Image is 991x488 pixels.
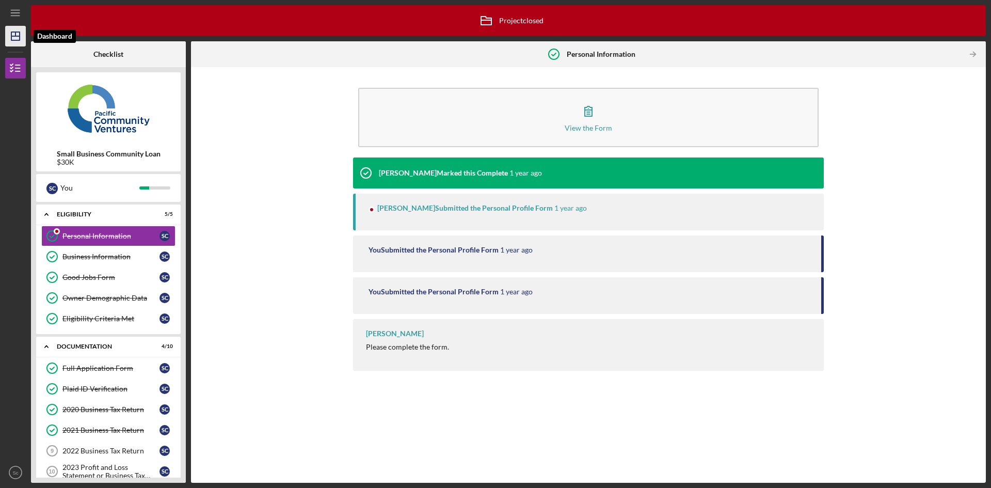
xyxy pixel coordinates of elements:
div: S c [159,466,170,477]
div: Full Application Form [62,364,159,372]
div: S c [159,251,170,262]
a: Full Application FormSc [41,358,175,379]
div: View the Form [565,124,612,132]
div: 2021 Business Tax Return [62,426,159,434]
div: $30K [57,158,161,166]
tspan: 10 [49,468,55,475]
div: S c [159,363,170,373]
img: Product logo [36,77,181,139]
div: Business Information [62,253,159,261]
div: Please complete the form. [366,343,449,351]
div: 2023 Profit and Loss Statement or Business Tax Return [62,463,159,480]
a: Eligibility Criteria MetSc [41,308,175,329]
div: S c [159,425,170,435]
div: [PERSON_NAME] Marked this Complete [379,169,508,177]
time: 2024-06-28 00:34 [509,169,542,177]
b: Personal Information [567,50,635,58]
div: Project closed [473,8,544,34]
div: S c [159,293,170,303]
div: 4 / 10 [154,343,173,350]
time: 2024-06-27 18:40 [500,246,533,254]
div: 5 / 5 [154,211,173,217]
div: Good Jobs Form [62,273,159,281]
div: S c [159,446,170,456]
a: Owner Demographic DataSc [41,288,175,308]
div: Eligibility [57,211,147,217]
div: Owner Demographic Data [62,294,159,302]
div: You Submitted the Personal Profile Form [369,246,499,254]
a: 102023 Profit and Loss Statement or Business Tax ReturnSc [41,461,175,482]
button: Sc [5,462,26,483]
a: Plaid ID VerificationSc [41,379,175,399]
div: S c [159,404,170,415]
div: Personal Information [62,232,159,240]
a: Business InformationSc [41,246,175,267]
div: S c [159,231,170,241]
button: View the Form [358,88,819,147]
div: S c [159,313,170,324]
div: S c [159,272,170,282]
b: Small Business Community Loan [57,150,161,158]
text: Sc [12,470,18,476]
div: Eligibility Criteria Met [62,314,159,323]
div: S c [46,183,58,194]
time: 2024-06-27 18:33 [500,288,533,296]
tspan: 9 [51,448,54,454]
b: Checklist [93,50,123,58]
time: 2024-06-28 00:34 [554,204,587,212]
div: Plaid ID Verification [62,385,159,393]
a: Good Jobs FormSc [41,267,175,288]
a: 92022 Business Tax ReturnSc [41,440,175,461]
div: You [60,179,139,197]
a: Personal InformationSc [41,226,175,246]
a: 2021 Business Tax ReturnSc [41,420,175,440]
div: You Submitted the Personal Profile Form [369,288,499,296]
div: [PERSON_NAME] Submitted the Personal Profile Form [377,204,553,212]
div: 2020 Business Tax Return [62,405,159,414]
div: S c [159,384,170,394]
a: 2020 Business Tax ReturnSc [41,399,175,420]
div: 2022 Business Tax Return [62,447,159,455]
div: [PERSON_NAME] [366,329,424,338]
div: Documentation [57,343,147,350]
